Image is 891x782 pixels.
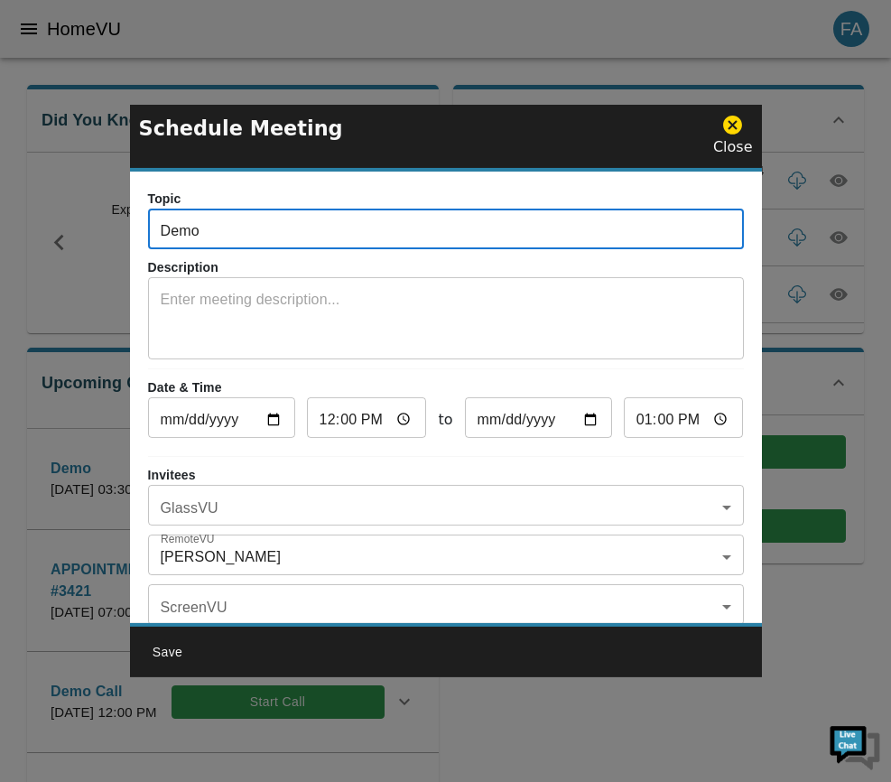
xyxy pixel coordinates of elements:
p: Schedule Meeting [139,114,343,144]
p: Description [148,258,744,277]
button: Save [139,636,197,669]
img: Chat Widget [828,719,882,773]
span: We're online! [105,228,249,410]
p: Invitees [148,466,744,485]
div: Close [713,114,753,158]
p: Date & Time [148,378,744,397]
div: ​ [148,489,744,526]
div: Chat with us now [94,95,303,118]
div: Minimize live chat window [296,9,339,52]
div: ​ [148,589,744,625]
span: to [438,409,452,431]
p: Topic [148,190,744,209]
div: [PERSON_NAME] [148,539,744,575]
textarea: Type your message and hit 'Enter' [9,493,344,556]
img: d_736959983_company_1615157101543_736959983 [31,84,76,129]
